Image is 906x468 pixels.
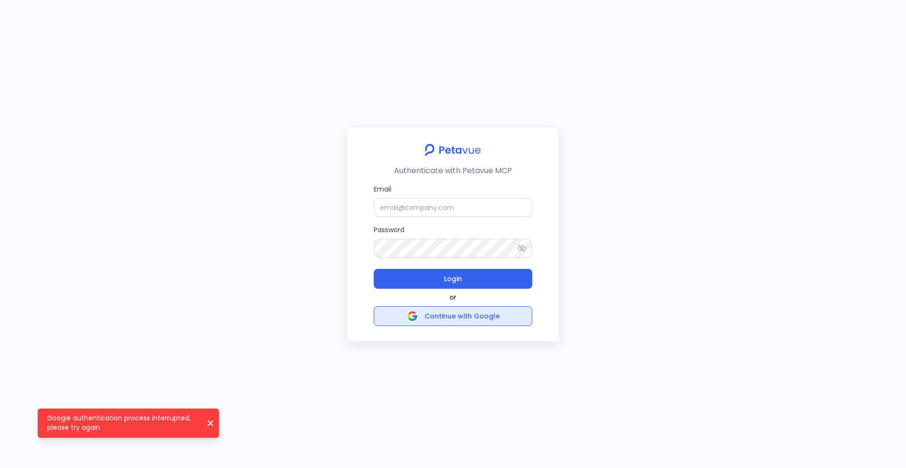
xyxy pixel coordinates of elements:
[450,292,456,302] span: or
[374,306,532,326] button: Continue with Google
[394,165,512,176] p: Authenticate with Petavue MCP
[419,139,487,161] img: petavue logo
[425,311,500,321] span: Continue with Google
[374,269,532,289] button: Login
[374,239,532,258] input: Password
[374,184,532,217] label: Email
[47,413,198,432] p: Google authentication process interrupted, please try again
[374,225,532,258] label: Password
[38,409,219,438] div: Google authentication process interrupted, please try again
[444,272,462,285] span: Login
[374,198,532,217] input: Email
